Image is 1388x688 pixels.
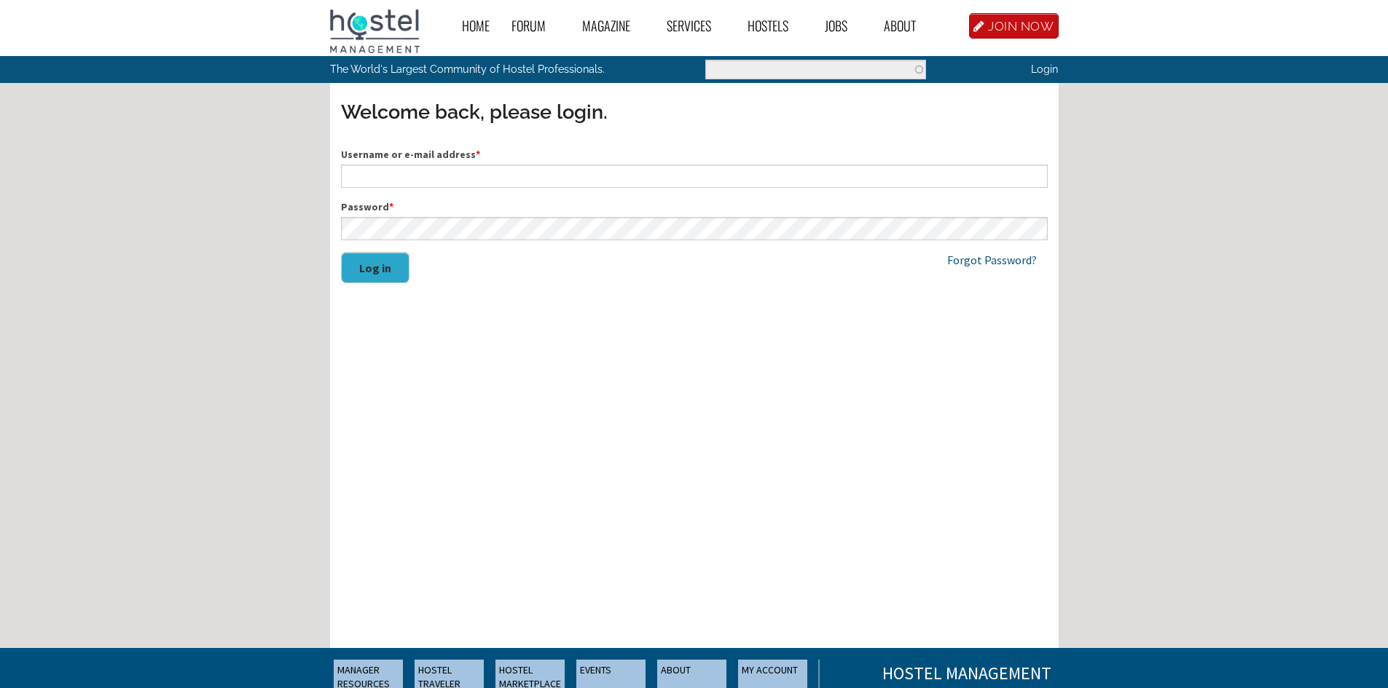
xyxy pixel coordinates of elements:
a: Services [656,9,737,42]
span: This field is required. [389,200,393,213]
label: Username or e-mail address [341,147,1048,162]
a: Forgot Password? [947,253,1037,267]
img: Hostel Management Home [330,9,420,53]
button: Log in [341,252,409,283]
a: About [873,9,941,42]
a: Forum [501,9,571,42]
a: Login [1031,63,1058,75]
a: Home [451,9,501,42]
p: The World's Largest Community of Hostel Professionals. [330,56,634,82]
a: Hostels [737,9,814,42]
a: Jobs [814,9,873,42]
span: This field is required. [476,148,480,161]
a: JOIN NOW [969,13,1059,39]
a: Magazine [571,9,656,42]
label: Password [341,199,1048,215]
input: Enter the terms you wish to search for. [705,60,926,79]
h3: Welcome back, please login. [341,98,1048,126]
